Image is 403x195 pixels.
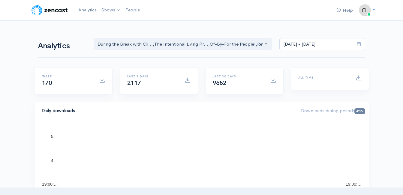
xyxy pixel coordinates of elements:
[51,158,53,163] text: 4
[38,42,86,50] h1: Analytics
[213,79,227,87] span: 9652
[334,4,355,17] a: Help
[98,41,263,48] div: During the Break with Cli... , The Intentional Living Pr... , Of-By-For the People! , Rethink - R...
[42,79,52,87] span: 170
[123,4,142,16] a: People
[301,108,365,113] span: Downloads during period:
[99,4,123,17] a: Shows
[298,76,348,79] h6: All time
[346,182,362,187] text: 19:00:…
[359,4,371,16] img: ...
[42,108,294,113] h4: Daily downloads
[42,182,58,187] text: 19:00:…
[127,79,141,87] span: 2117
[354,108,365,114] span: 4229
[127,75,177,78] h6: Last 7 days
[279,38,353,50] input: analytics date range selector
[94,38,272,50] button: During the Break with Cli..., The Intentional Living Pr..., Of-By-For the People!, Rethink - Rese...
[42,127,362,187] svg: A chart.
[51,134,53,139] text: 5
[213,75,263,78] h6: Last 30 days
[31,4,69,16] img: ZenCast Logo
[42,75,92,78] h6: [DATE]
[76,4,99,16] a: Analytics
[383,175,397,189] iframe: gist-messenger-bubble-iframe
